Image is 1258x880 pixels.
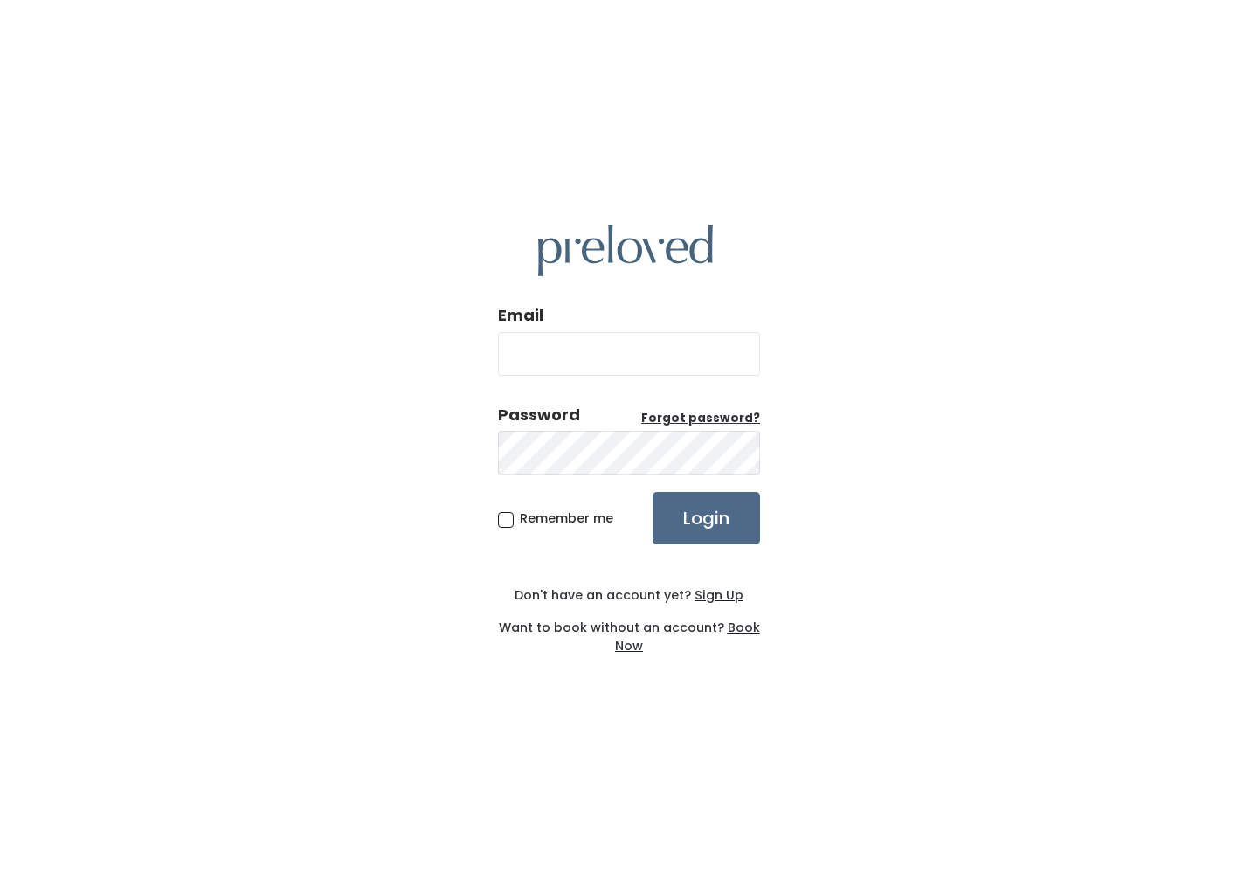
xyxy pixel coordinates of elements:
u: Forgot password? [641,410,760,426]
div: Don't have an account yet? [498,586,760,605]
label: Email [498,304,543,327]
a: Sign Up [691,586,743,604]
input: Login [653,492,760,544]
a: Forgot password? [641,410,760,427]
a: Book Now [615,619,760,655]
span: Remember me [520,509,613,527]
u: Sign Up [695,586,743,604]
div: Password [498,404,580,426]
img: preloved logo [538,225,713,276]
div: Want to book without an account? [498,605,760,655]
